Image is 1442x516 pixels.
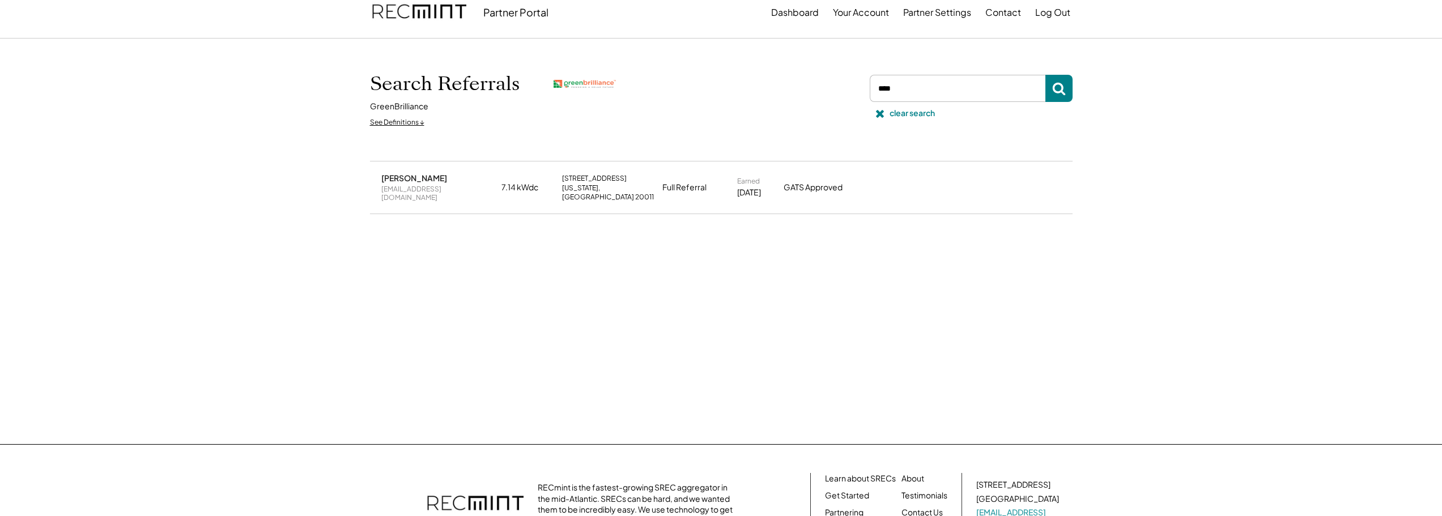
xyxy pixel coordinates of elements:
[662,182,707,193] div: Full Referral
[890,108,935,119] div: clear search
[483,6,548,19] div: Partner Portal
[833,1,889,24] button: Your Account
[737,177,760,186] div: Earned
[771,1,819,24] button: Dashboard
[784,182,869,193] div: GATS Approved
[903,1,971,24] button: Partner Settings
[381,185,495,202] div: [EMAIL_ADDRESS][DOMAIN_NAME]
[370,101,428,112] div: GreenBrilliance
[985,1,1021,24] button: Contact
[825,490,869,501] a: Get Started
[370,72,520,96] h1: Search Referrals
[554,80,616,88] img: greenbrilliance.png
[825,473,896,484] a: Learn about SRECs
[562,174,627,183] div: [STREET_ADDRESS]
[901,490,947,501] a: Testimonials
[562,184,656,201] div: [US_STATE], [GEOGRAPHIC_DATA] 20011
[370,118,424,127] div: See Definitions ↓
[1035,1,1070,24] button: Log Out
[381,173,447,183] div: [PERSON_NAME]
[976,493,1059,505] div: [GEOGRAPHIC_DATA]
[976,479,1050,491] div: [STREET_ADDRESS]
[737,187,761,198] div: [DATE]
[901,473,924,484] a: About
[501,182,555,193] div: 7.14 kWdc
